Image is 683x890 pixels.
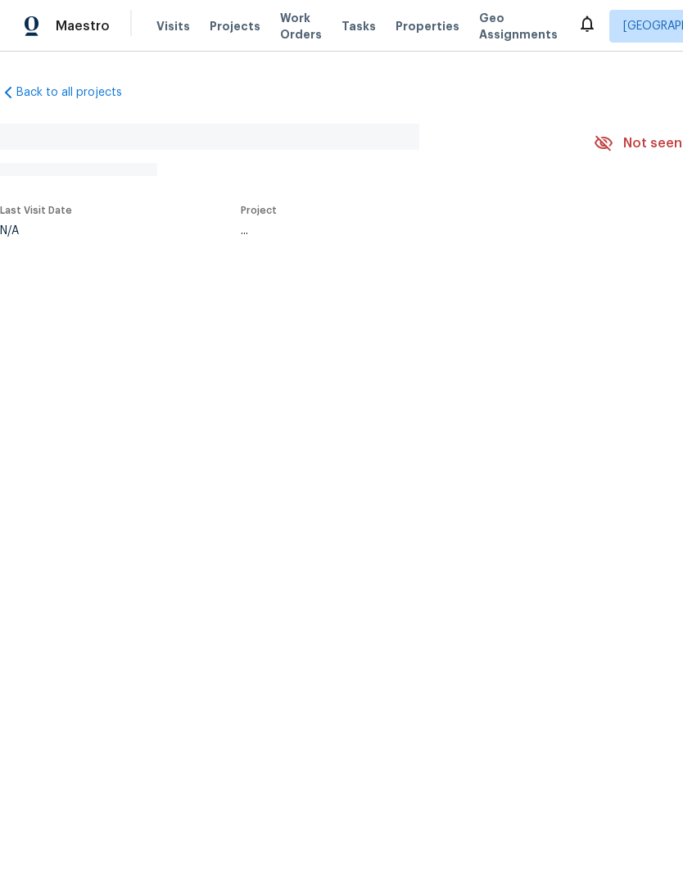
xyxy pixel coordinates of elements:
[280,10,322,43] span: Work Orders
[56,18,110,34] span: Maestro
[479,10,558,43] span: Geo Assignments
[241,225,555,237] div: ...
[156,18,190,34] span: Visits
[396,18,459,34] span: Properties
[210,18,260,34] span: Projects
[241,206,277,215] span: Project
[341,20,376,32] span: Tasks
